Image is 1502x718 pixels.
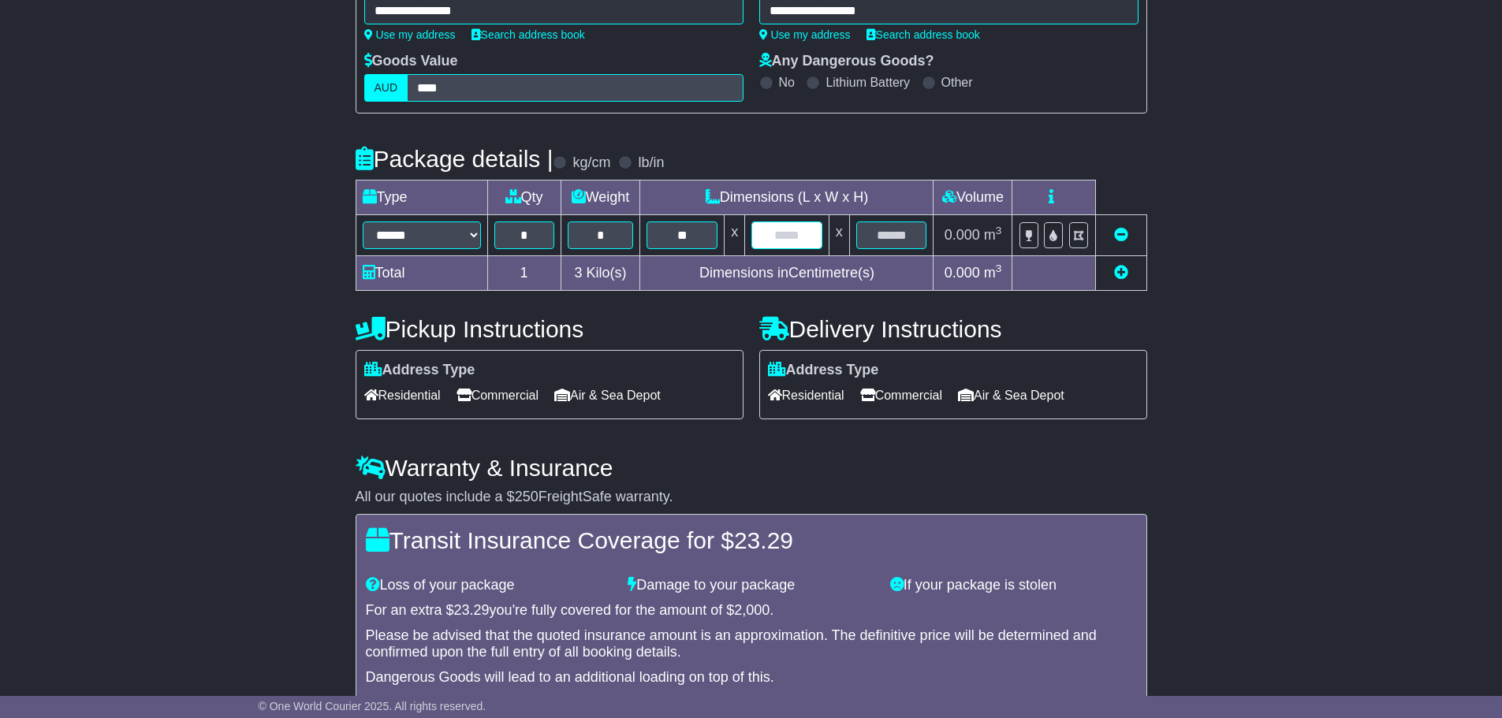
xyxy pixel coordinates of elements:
td: Weight [561,180,640,215]
div: Dangerous Goods will lead to an additional loading on top of this. [366,669,1137,686]
label: Other [941,75,973,90]
span: Commercial [457,383,539,407]
a: Use my address [759,28,851,41]
span: Air & Sea Depot [554,383,661,407]
h4: Delivery Instructions [759,316,1147,342]
label: Goods Value [364,53,458,70]
td: Volume [934,180,1012,215]
span: 0.000 [945,265,980,281]
td: x [829,215,849,256]
label: Address Type [364,362,475,379]
span: Air & Sea Depot [958,383,1064,407]
td: Qty [487,180,561,215]
span: Residential [364,383,441,407]
td: x [725,215,745,256]
span: 3 [574,265,582,281]
h4: Transit Insurance Coverage for $ [366,527,1137,553]
a: Use my address [364,28,456,41]
a: Search address book [471,28,585,41]
td: Kilo(s) [561,256,640,291]
label: kg/cm [572,154,610,172]
label: Address Type [768,362,879,379]
sup: 3 [996,262,1002,274]
h4: Package details | [356,146,553,172]
label: Any Dangerous Goods? [759,53,934,70]
sup: 3 [996,225,1002,236]
span: 23.29 [454,602,490,618]
td: Total [356,256,487,291]
div: If your package is stolen [882,577,1145,594]
h4: Pickup Instructions [356,316,744,342]
span: 2,000 [734,602,770,618]
a: Add new item [1114,265,1128,281]
label: Lithium Battery [826,75,910,90]
a: Remove this item [1114,227,1128,243]
span: m [984,227,1002,243]
div: Loss of your package [358,577,621,594]
td: 1 [487,256,561,291]
span: 0.000 [945,227,980,243]
label: No [779,75,795,90]
span: © One World Courier 2025. All rights reserved. [259,700,486,712]
td: Type [356,180,487,215]
span: 250 [515,489,539,504]
h4: Warranty & Insurance [356,455,1147,481]
div: Damage to your package [620,577,882,594]
td: Dimensions (L x W x H) [640,180,934,215]
span: m [984,265,1002,281]
a: Search address book [867,28,980,41]
div: All our quotes include a $ FreightSafe warranty. [356,489,1147,506]
div: For an extra $ you're fully covered for the amount of $ . [366,602,1137,619]
label: AUD [364,74,408,102]
td: Dimensions in Centimetre(s) [640,256,934,291]
div: Please be advised that the quoted insurance amount is an approximation. The definitive price will... [366,627,1137,661]
label: lb/in [638,154,664,172]
span: Commercial [860,383,942,407]
span: Residential [768,383,844,407]
span: 23.29 [734,527,793,553]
